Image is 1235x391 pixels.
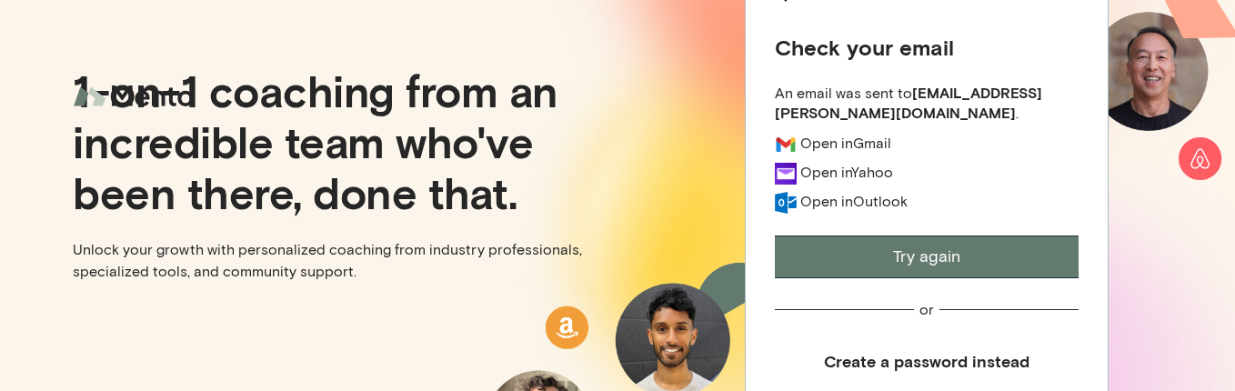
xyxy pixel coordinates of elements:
[800,192,908,211] div: Open in Outlook
[919,300,934,319] div: or
[800,163,893,182] div: Open in Yahoo
[73,65,603,217] p: 1-on-1 coaching from an incredible team who've been there, done that.
[800,163,893,185] a: Open inYahoo
[775,83,1079,123] div: An email was sent to .
[800,192,908,214] a: Open inOutlook
[775,236,1079,278] button: Try again
[73,73,200,121] img: logo
[775,341,1079,382] button: Create a password instead
[800,134,891,153] div: Open in Gmail
[73,239,603,283] p: Unlock your growth with personalized coaching from industry professionals, specialized tools, and...
[800,134,891,155] a: Open inGmail
[775,34,1079,61] div: Check your email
